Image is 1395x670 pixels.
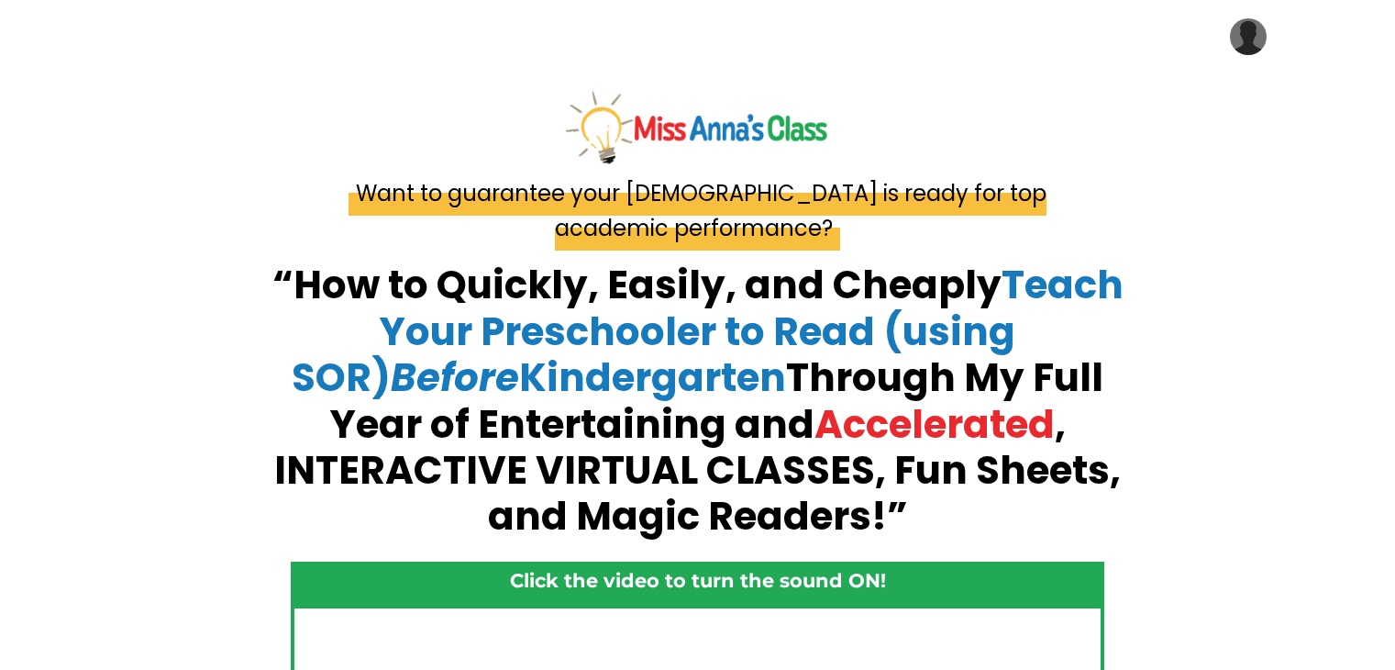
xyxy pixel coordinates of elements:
[349,171,1046,251] span: Want to guarantee your [DEMOGRAPHIC_DATA] is ready for top academic performance?
[814,397,1055,452] span: Accelerated
[272,258,1124,543] strong: “How to Quickly, Easily, and Cheaply Through My Full Year of Entertaining and , INTERACTIVE VIRTU...
[391,351,519,405] em: Before
[510,569,886,592] strong: Click the video to turn the sound ON!
[292,258,1124,405] span: Teach Your Preschooler to Read (using SOR) Kindergarten
[1230,18,1267,55] img: User Avatar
